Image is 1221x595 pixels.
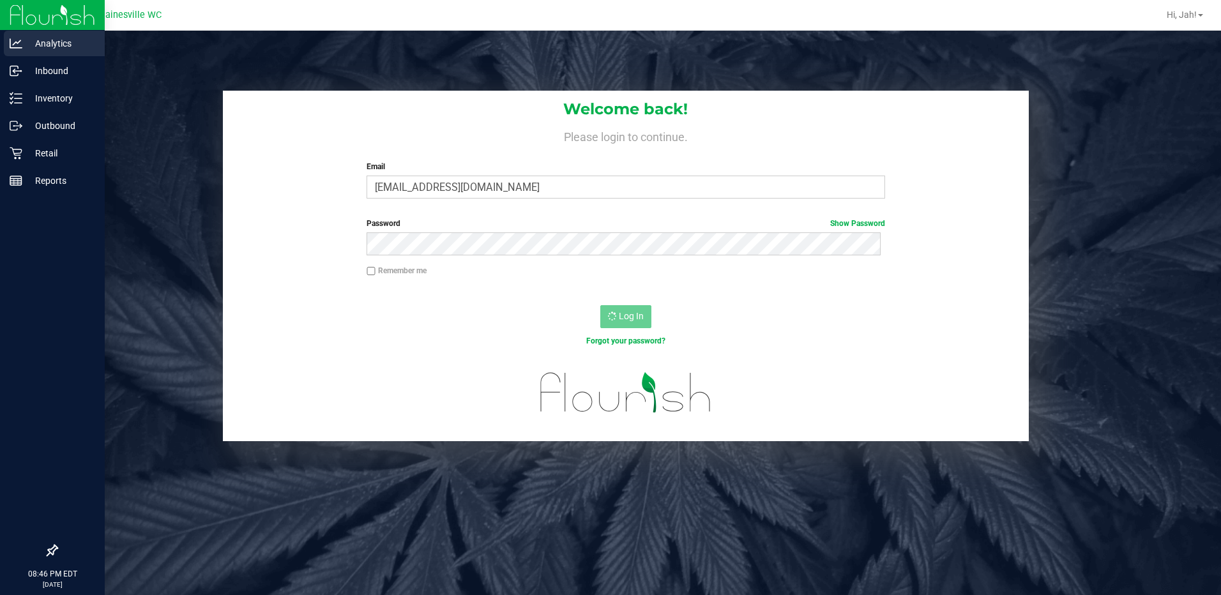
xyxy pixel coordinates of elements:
inline-svg: Inbound [10,64,22,77]
inline-svg: Retail [10,147,22,160]
button: Log In [600,305,651,328]
span: Hi, Jah! [1167,10,1197,20]
p: Reports [22,173,99,188]
inline-svg: Reports [10,174,22,187]
label: Remember me [367,265,427,276]
inline-svg: Inventory [10,92,22,105]
span: Log In [619,311,644,321]
span: Gainesville WC [99,10,162,20]
span: Password [367,219,400,228]
p: Inventory [22,91,99,106]
a: Show Password [830,219,885,228]
a: Forgot your password? [586,336,665,345]
p: Retail [22,146,99,161]
input: Remember me [367,267,375,276]
p: 08:46 PM EDT [6,568,99,580]
img: flourish_logo.svg [525,360,727,425]
p: Outbound [22,118,99,133]
p: [DATE] [6,580,99,589]
p: Inbound [22,63,99,79]
p: Analytics [22,36,99,51]
h4: Please login to continue. [223,128,1029,143]
h1: Welcome back! [223,101,1029,117]
inline-svg: Analytics [10,37,22,50]
label: Email [367,161,885,172]
inline-svg: Outbound [10,119,22,132]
